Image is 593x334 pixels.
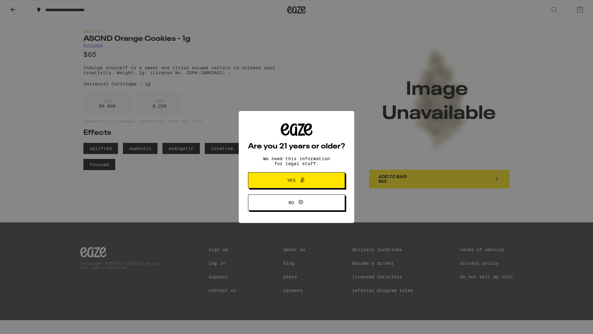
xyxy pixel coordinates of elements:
[258,156,335,166] p: We need this information for legal stuff.
[248,195,345,211] button: No
[554,315,587,331] iframe: Opens a widget where you can find more information
[248,143,345,150] h2: Are you 21 years or older?
[248,172,345,188] button: Yes
[287,178,296,182] span: Yes
[288,200,294,205] span: No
